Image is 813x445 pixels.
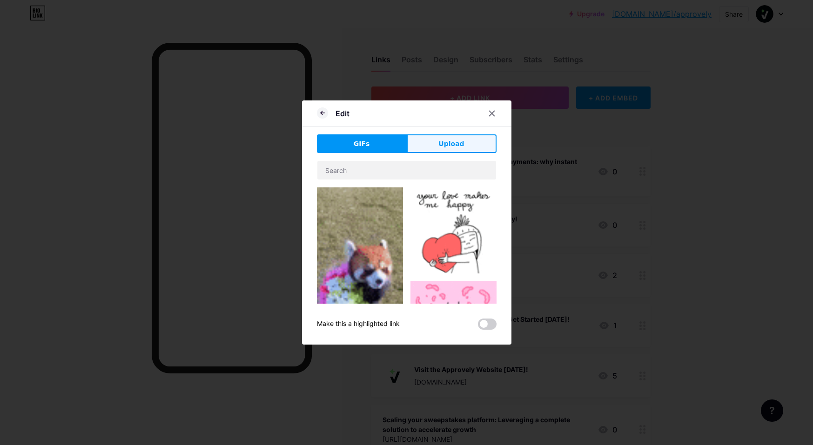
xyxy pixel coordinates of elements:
span: Upload [438,139,464,149]
button: Upload [407,134,497,153]
div: Make this a highlighted link [317,319,400,330]
input: Search [317,161,496,179]
div: Edit [336,108,349,119]
img: Gihpy [410,281,497,367]
img: Gihpy [410,187,497,273]
span: GIFs [354,139,370,149]
button: GIFs [317,134,407,153]
img: Gihpy [317,187,403,341]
